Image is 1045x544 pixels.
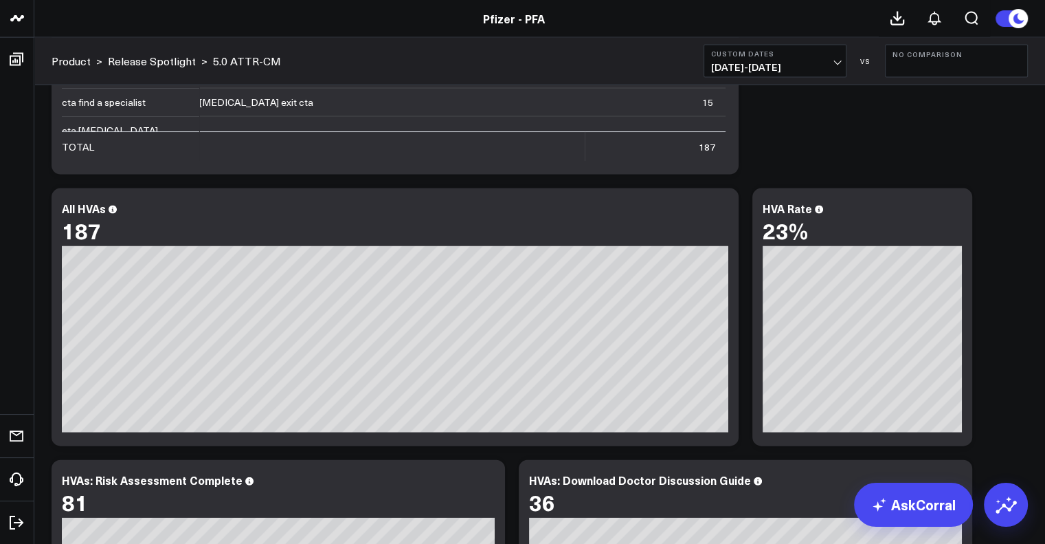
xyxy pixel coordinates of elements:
[763,218,808,243] div: 23%
[529,472,751,488] div: HVAs: Download Doctor Discussion Guide
[708,131,713,144] div: 1
[763,201,812,216] div: HVA Rate
[529,490,555,514] div: 36
[108,54,207,69] div: >
[711,62,839,73] span: [DATE] - [DATE]
[711,50,839,58] b: Custom Dates
[62,96,146,109] div: cta find a specialist
[892,50,1020,58] b: No Comparison
[702,96,713,109] div: 15
[108,54,196,69] a: Release Spotlight
[699,140,715,154] div: 187
[62,140,94,154] div: TOTAL
[483,11,545,26] a: Pfizer - PFA
[853,57,878,65] div: VS
[62,201,106,216] div: All HVAs
[62,472,243,488] div: HVAs: Risk Assessment Complete
[62,124,187,151] div: cta [MEDICAL_DATA] treatment
[62,490,88,514] div: 81
[854,483,973,527] a: AskCorral
[199,96,313,109] div: [MEDICAL_DATA] exit cta
[213,54,281,69] a: 5.0 ATTR-CM
[704,45,846,78] button: Custom Dates[DATE]-[DATE]
[52,54,102,69] div: >
[52,54,91,69] a: Product
[62,218,101,243] div: 187
[885,45,1028,78] button: No Comparison
[199,131,269,144] div: paxlovid exit cta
